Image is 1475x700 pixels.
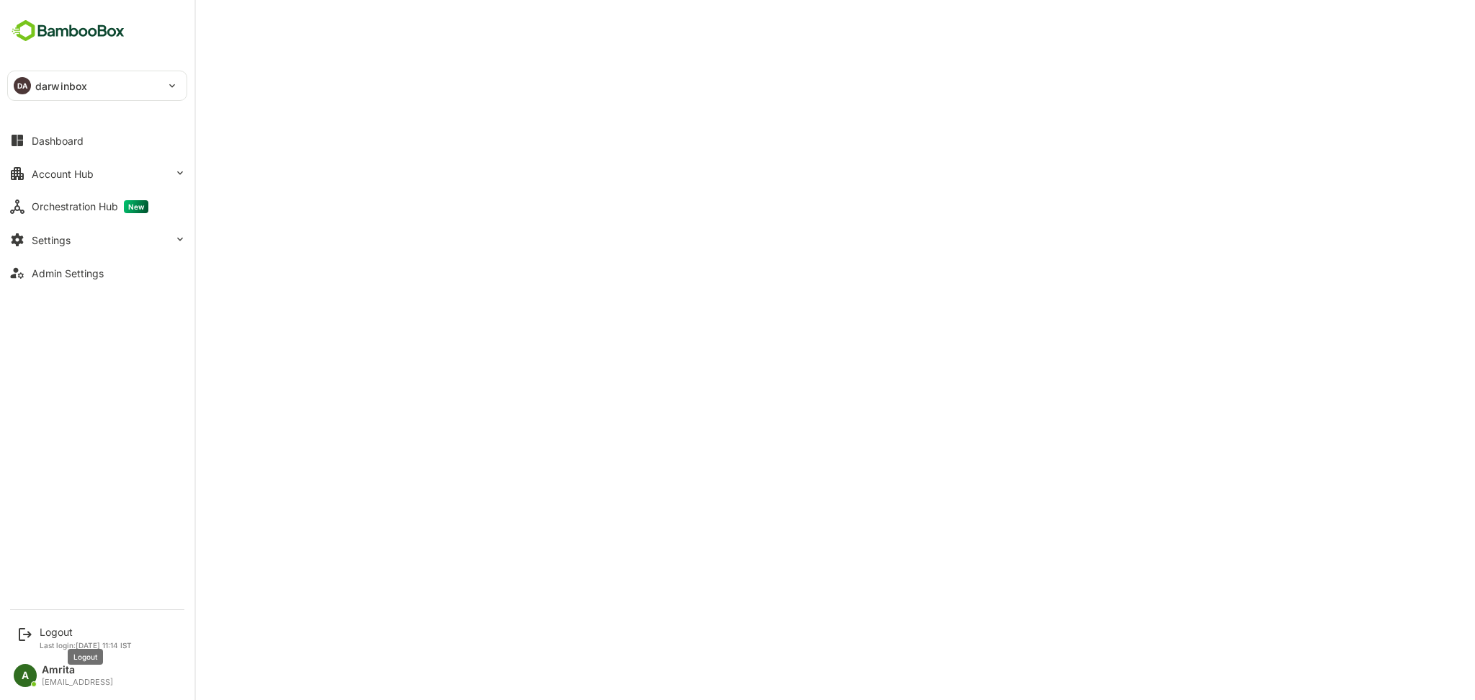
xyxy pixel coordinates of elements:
div: Settings [32,234,71,246]
button: Dashboard [7,126,187,155]
div: Orchestration Hub [32,200,148,213]
div: Logout [40,626,132,638]
span: New [124,200,148,213]
div: Dashboard [32,135,84,147]
button: Settings [7,225,187,254]
button: Admin Settings [7,259,187,287]
div: [EMAIL_ADDRESS] [42,678,113,687]
div: A [14,664,37,687]
img: BambooboxFullLogoMark.5f36c76dfaba33ec1ec1367b70bb1252.svg [7,17,129,45]
button: Orchestration HubNew [7,192,187,221]
div: Admin Settings [32,267,104,279]
button: Account Hub [7,159,187,188]
div: Amrita [42,664,113,676]
div: DAdarwinbox [8,71,187,100]
div: DA [14,77,31,94]
p: darwinbox [35,78,87,94]
p: Last login: [DATE] 11:14 IST [40,641,132,650]
div: Account Hub [32,168,94,180]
